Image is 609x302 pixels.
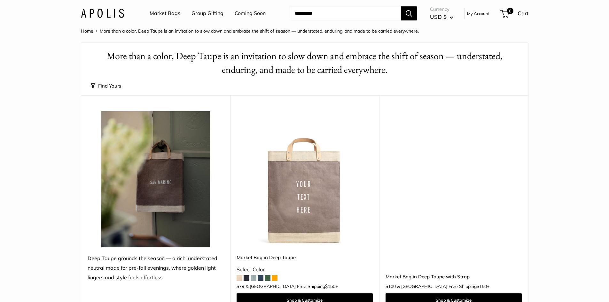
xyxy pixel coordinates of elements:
img: Deep Taupe grounds the season — a rich, understated neutral made for pre-fall evenings, where gol... [88,111,224,247]
a: My Account [467,10,490,17]
button: Find Yours [91,81,121,90]
nav: Breadcrumb [81,27,419,35]
span: $100 [386,283,396,289]
img: Market Bag in Deep Taupe [237,111,373,247]
a: Coming Soon [235,9,266,18]
button: USD $ [430,12,453,22]
span: & [GEOGRAPHIC_DATA] Free Shipping + [246,284,338,289]
span: More than a color, Deep Taupe is an invitation to slow down and embrace the shift of season — und... [100,28,419,34]
button: Search [401,6,417,20]
a: Group Gifting [191,9,223,18]
span: Cart [518,10,528,17]
a: Market Bag in Deep Taupe with StrapMarket Bag in Deep Taupe with Strap [386,111,522,247]
img: Apolis [81,9,124,18]
a: 0 Cart [501,8,528,19]
h1: More than a color, Deep Taupe is an invitation to slow down and embrace the shift of season — und... [91,49,519,77]
a: Market Bag in Deep Taupe [237,254,373,261]
input: Search... [290,6,401,20]
span: USD $ [430,13,447,20]
span: & [GEOGRAPHIC_DATA] Free Shipping + [397,284,489,289]
span: $79 [237,283,244,289]
span: $150 [477,283,487,289]
a: Home [81,28,93,34]
span: $150 [325,283,335,289]
a: Market Bag in Deep Taupe with Strap [386,273,522,280]
span: 0 [507,8,513,14]
a: Market Bags [150,9,180,18]
span: Currency [430,5,453,14]
div: Select Color [237,265,373,275]
a: Market Bag in Deep TaupeMarket Bag in Deep Taupe [237,111,373,247]
div: Deep Taupe grounds the season — a rich, understated neutral made for pre-fall evenings, where gol... [88,254,224,283]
